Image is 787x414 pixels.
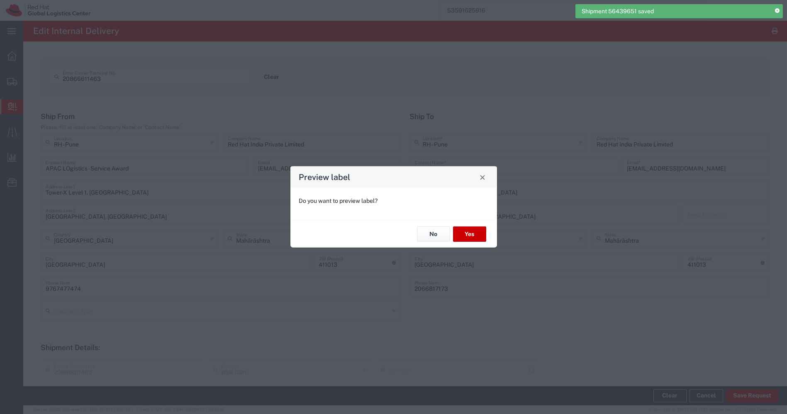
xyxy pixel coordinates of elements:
button: Close [477,171,488,183]
button: No [417,226,450,242]
h4: Preview label [299,171,350,183]
p: Do you want to preview label? [299,197,488,205]
span: Shipment 56439651 saved [582,7,654,16]
button: Yes [453,226,486,242]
